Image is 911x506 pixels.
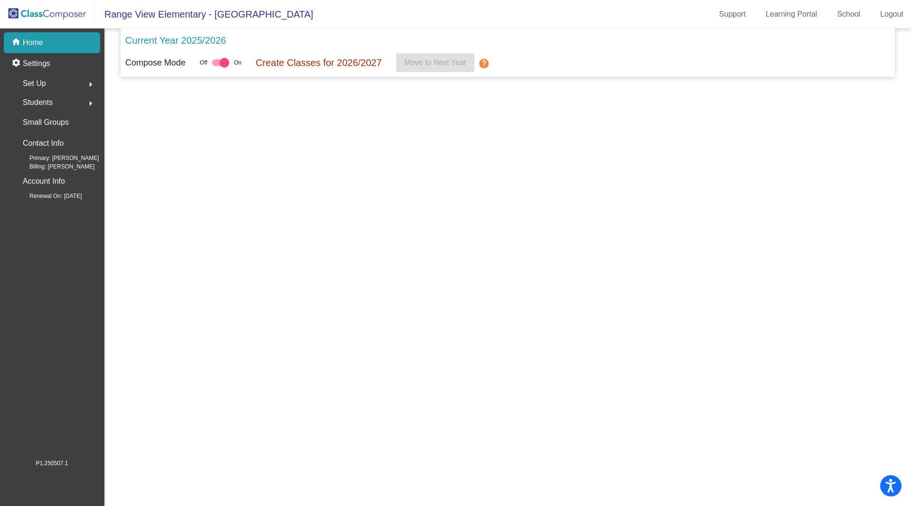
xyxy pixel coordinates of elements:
[85,79,96,90] mat-icon: arrow_right
[14,154,99,162] span: Primary: [PERSON_NAME]
[23,137,64,150] p: Contact Info
[23,58,50,69] p: Settings
[125,33,226,47] p: Current Year 2025/2026
[11,37,23,48] mat-icon: home
[256,56,382,70] p: Create Classes for 2026/2027
[234,58,242,67] span: On
[11,58,23,69] mat-icon: settings
[85,98,96,109] mat-icon: arrow_right
[829,7,868,22] a: School
[404,58,466,66] span: Move to Next Year
[478,58,490,69] mat-icon: help
[23,116,69,129] p: Small Groups
[23,37,43,48] p: Home
[14,192,82,200] span: Renewal On: [DATE]
[873,7,911,22] a: Logout
[396,53,474,72] button: Move to Next Year
[712,7,753,22] a: Support
[14,162,94,171] span: Billing: [PERSON_NAME]
[95,7,313,22] span: Range View Elementary - [GEOGRAPHIC_DATA]
[23,77,46,90] span: Set Up
[23,96,53,109] span: Students
[23,175,65,188] p: Account Info
[758,7,825,22] a: Learning Portal
[125,56,186,69] p: Compose Mode
[200,58,207,67] span: Off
